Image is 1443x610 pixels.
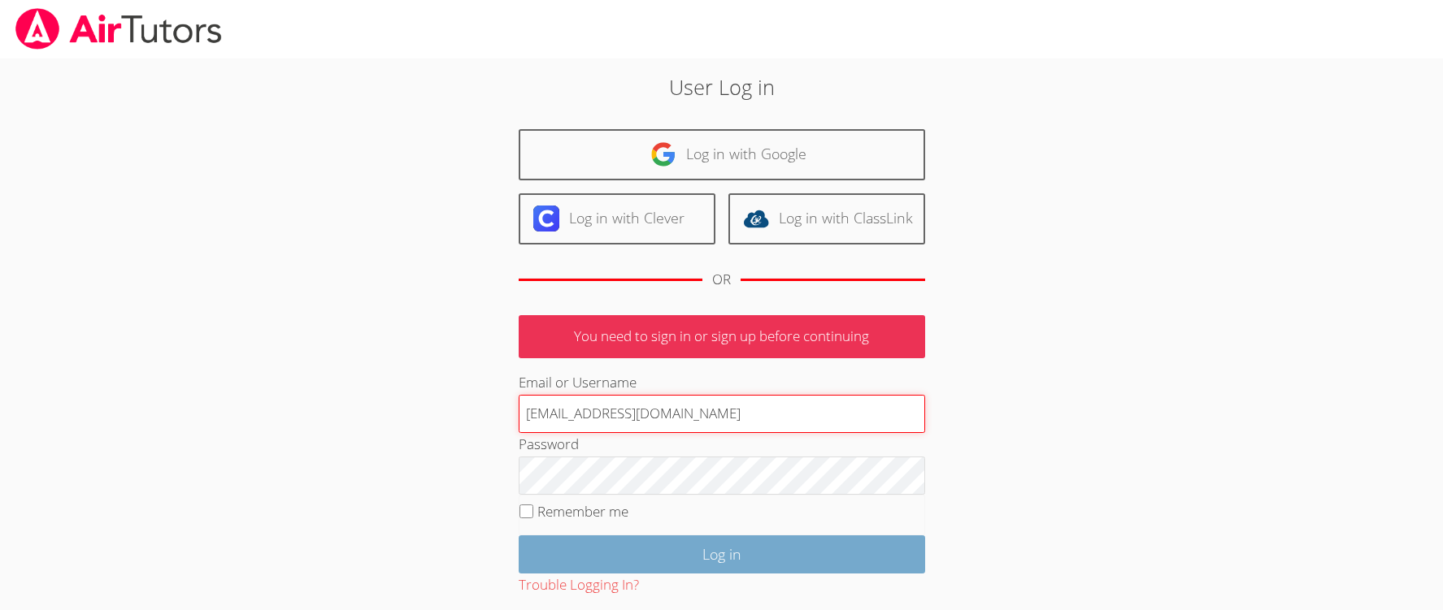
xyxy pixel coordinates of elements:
a: Log in with Clever [519,193,715,244]
label: Email or Username [519,373,637,392]
a: Log in with ClassLink [728,193,925,244]
label: Password [519,435,579,453]
img: classlink-logo-d6bb404cc1216ec64c9a2012d9dc4662098be43eaf13dc465df04b49fa7ab582.svg [743,205,769,231]
img: google-logo-50288ca7cdecda66e5e0955fdab243c47b7ad437acaf1139b6f446037453330a.svg [650,141,676,167]
a: Log in with Google [519,129,925,180]
p: You need to sign in or sign up before continuing [519,315,925,358]
label: Remember me [537,502,628,521]
button: Trouble Logging In? [519,573,639,597]
input: Log in [519,535,925,573]
div: OR [712,268,731,292]
img: clever-logo-6eab21bc6e7a338710f1a6ff85c0baf02591cd810cc4098c63d3a4b26e2feb20.svg [533,205,559,231]
h2: User Log in [332,71,1111,102]
img: airtutors_banner-c4298cdbf04f3fff15de1276eac7730deb9818008684d7c2e4769d2f7ddbe033.png [14,8,224,50]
